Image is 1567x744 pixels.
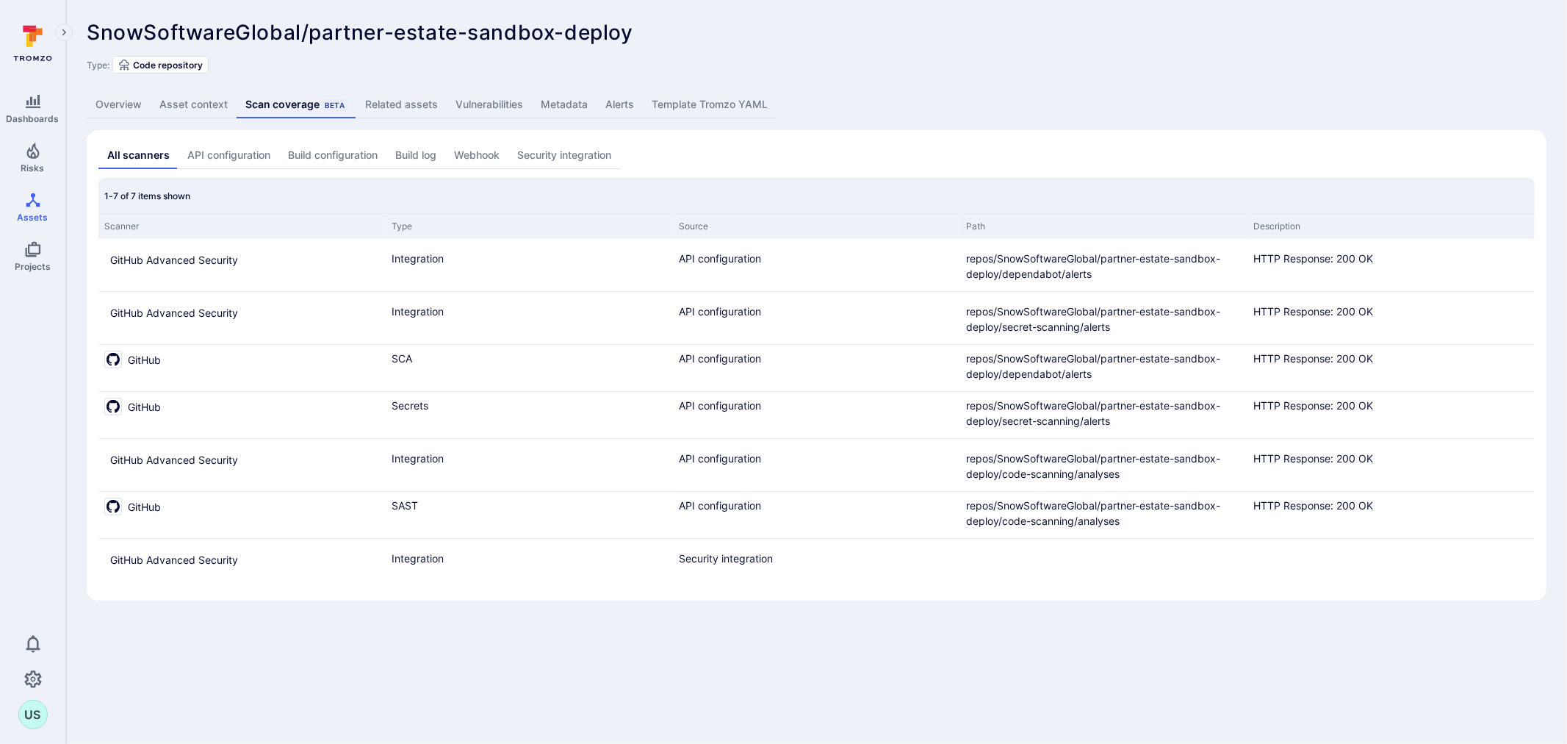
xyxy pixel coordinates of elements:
div: Cell for Path [960,298,1247,344]
div: repos/SnowSoftwareGlobal/partner-estate-sandbox-deploy/secret-scanning/alerts [966,304,1242,335]
div: Cell for Description [1247,345,1535,391]
div: Cell for Source [673,445,960,491]
div: HTTP Response: 200 OK [1253,498,1373,513]
a: Metadata [532,91,597,118]
div: Cell for Source [673,345,960,391]
div: Cell for Description [1247,392,1535,438]
span: Dashboards [7,113,60,124]
div: Cell for Scanner [98,545,386,589]
div: Cell for Path [960,545,1247,589]
span: Assets [18,212,48,223]
div: Scanner [104,220,380,233]
div: HTTP Response: 200 OK [1253,398,1373,413]
a: API configuration [179,142,279,169]
div: Scan coverage [245,97,347,112]
span: Projects [15,261,51,272]
div: Secrets [392,398,667,413]
span: GitHub [128,498,161,515]
div: HTTP Response: 200 OK [1253,304,1373,319]
a: Asset context [151,91,237,118]
div: Cell for Path [960,345,1247,391]
a: Alerts [597,91,643,118]
div: repos/SnowSoftwareGlobal/partner-estate-sandbox-deploy/code-scanning/analyses [966,451,1242,482]
div: repos/SnowSoftwareGlobal/partner-estate-sandbox-deploy/code-scanning/analyses [966,498,1242,529]
div: Cell for Source [673,545,960,589]
div: Cell for Type [386,492,673,538]
span: 1-7 of 7 items shown [104,190,190,201]
div: Integration [392,451,667,466]
div: Cell for Scanner [98,345,386,391]
div: HTTP Response: 200 OK [1253,351,1373,366]
span: Type: [87,60,109,71]
a: Security integration [508,142,620,169]
div: Cell for Scanner [98,392,386,438]
span: GitHub [128,398,161,415]
div: Cell for Source [673,298,960,344]
div: Beta [322,99,347,111]
div: HTTP Response: 200 OK [1253,251,1373,266]
span: GitHub [128,351,161,368]
span: Code repository [133,60,203,71]
div: Cell for Path [960,445,1247,491]
i: Expand navigation menu [59,26,69,39]
div: Path [966,220,1242,233]
div: Cell for Source [673,492,960,538]
span: GitHub Advanced Security [110,304,238,321]
div: Cell for Path [960,245,1247,291]
span: Risks [21,162,45,174]
div: Asset tabs [87,91,1546,118]
div: HTTP Response: 200 OK [1253,451,1373,466]
div: Cell for Scanner [98,298,386,344]
div: repos/SnowSoftwareGlobal/partner-estate-sandbox-deploy/secret-scanning/alerts [966,398,1242,429]
a: Webhook [445,142,508,169]
button: Expand navigation menu [55,24,73,41]
div: Cell for Path [960,392,1247,438]
div: Integration [392,551,667,566]
div: Cell for Description [1247,445,1535,491]
span: GitHub Advanced Security [110,551,238,568]
a: Build configuration [279,142,386,169]
div: SCA [392,351,667,366]
a: Build log [386,142,445,169]
div: Integration [392,304,667,319]
div: Cell for Description [1247,492,1535,538]
a: All scanners [98,142,179,169]
div: Cell for Source [673,245,960,291]
div: Cell for Type [386,345,673,391]
div: repos/SnowSoftwareGlobal/partner-estate-sandbox-deploy/dependabot/alerts [966,351,1242,382]
div: Cell for Type [386,245,673,291]
div: Cell for Description [1247,298,1535,344]
a: Related assets [356,91,447,118]
div: Cell for Scanner [98,245,386,291]
div: Cell for Type [386,298,673,344]
div: Description [1253,220,1529,233]
a: Overview [87,91,151,118]
div: Cell for Description [1247,245,1535,291]
span: GitHub Advanced Security [110,251,238,268]
div: SAST [392,498,667,513]
a: Vulnerabilities [447,91,532,118]
button: US [18,700,48,729]
a: Template Tromzo YAML [643,91,777,118]
div: Cell for Scanner [98,492,386,538]
div: repos/SnowSoftwareGlobal/partner-estate-sandbox-deploy/dependabot/alerts [966,251,1242,282]
div: Cell for Source [673,392,960,438]
div: Integration [392,251,667,266]
div: Cell for Type [386,545,673,589]
div: Cell for Scanner [98,445,386,491]
span: GitHub Advanced Security [110,451,238,468]
div: Cell for Type [386,392,673,438]
div: Type [392,220,667,233]
div: Source [679,220,954,233]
